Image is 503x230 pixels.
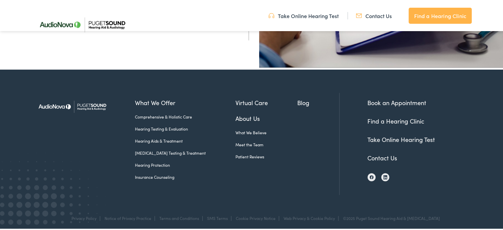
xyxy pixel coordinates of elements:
a: Patient Reviews [235,153,298,159]
a: Contact Us [368,153,397,161]
img: utility icon [356,11,362,18]
a: Blog [298,97,339,106]
a: Privacy Policy [71,215,97,220]
a: Book an Appointment [368,97,427,106]
img: Puget Sound Hearing Aid & Audiology [34,92,111,119]
a: Insurance Counseling [135,173,236,179]
a: Find a Hearing Clinic [368,116,425,124]
img: utility icon [269,11,275,18]
a: Find a Hearing Clinic [409,7,472,23]
a: Virtual Care [235,97,298,106]
a: Hearing Testing & Evaluation [135,125,236,131]
a: Hearing Aids & Treatment [135,137,236,143]
a: What We Offer [135,97,236,106]
a: Cookie Privacy Notice [236,215,276,220]
a: Contact Us [356,11,392,18]
a: [MEDICAL_DATA] Testing & Treatment [135,149,236,155]
a: SMS Terms [207,215,228,220]
a: Web Privacy & Cookie Policy [284,215,335,220]
a: Meet the Team [235,141,298,147]
a: Notice of Privacy Practice [105,215,151,220]
a: What We Believe [235,129,298,135]
a: Comprehensive & Holistic Care [135,113,236,119]
div: ©2025 Puget Sound Hearing Aid & [MEDICAL_DATA] [340,215,440,220]
a: Take Online Hearing Test [269,11,339,18]
a: About Us [235,113,298,122]
a: Hearing Protection [135,161,236,167]
img: LinkedIn [383,174,387,179]
a: Take Online Hearing Test [368,134,435,143]
img: Facebook icon, indicating the presence of the site or brand on the social media platform. [370,174,374,178]
a: Terms and Conditions [159,215,199,220]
